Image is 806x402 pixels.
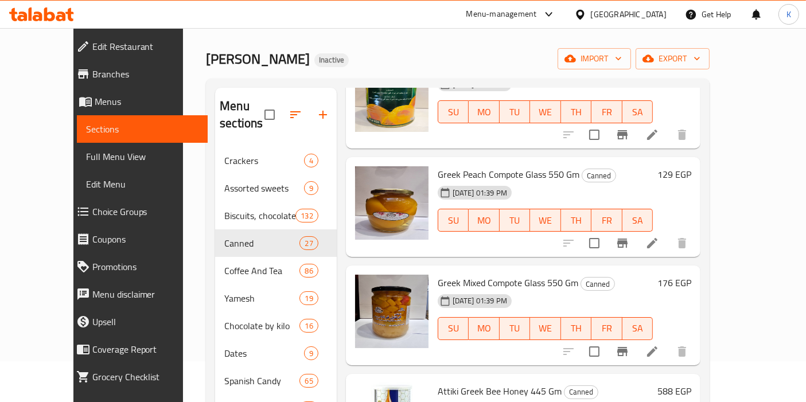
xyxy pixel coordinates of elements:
[596,212,618,229] span: FR
[535,320,556,337] span: WE
[473,212,495,229] span: MO
[438,383,562,400] span: Attiki Greek Bee Honey 445 Gm
[355,166,429,240] img: Greek Peach Compote Glass 550 Gm
[224,264,299,278] span: Coffee And Tea
[305,155,318,166] span: 4
[215,147,337,174] div: Crackers4
[314,53,349,67] div: Inactive
[224,181,303,195] span: Assorted sweets
[466,7,537,21] div: Menu-management
[622,100,653,123] button: SA
[609,338,636,365] button: Branch-specific-item
[438,209,469,232] button: SU
[86,122,199,136] span: Sections
[77,143,208,170] a: Full Menu View
[627,104,649,120] span: SA
[473,104,495,120] span: MO
[86,177,199,191] span: Edit Menu
[258,103,282,127] span: Select all sections
[564,385,598,399] span: Canned
[355,275,429,348] img: Greek Mixed Compote Glass 550 Gm
[645,52,700,66] span: export
[582,169,616,182] div: Canned
[596,320,618,337] span: FR
[500,317,531,340] button: TU
[92,67,199,81] span: Branches
[581,277,615,291] div: Canned
[224,154,303,167] span: Crackers
[215,312,337,339] div: Chocolate by kilo16
[224,374,299,388] span: Spanish Candy
[309,101,337,128] button: Add section
[668,121,696,149] button: delete
[645,128,659,142] a: Edit menu item
[86,150,199,163] span: Full Menu View
[215,284,337,312] div: Yamesh19
[535,212,556,229] span: WE
[438,317,469,340] button: SU
[92,232,199,246] span: Coupons
[67,225,208,253] a: Coupons
[67,335,208,363] a: Coverage Report
[300,376,317,387] span: 65
[224,236,299,250] div: Canned
[473,320,495,337] span: MO
[92,342,199,356] span: Coverage Report
[67,33,208,60] a: Edit Restaurant
[215,339,337,367] div: Dates9
[314,55,349,65] span: Inactive
[215,174,337,202] div: Assorted sweets9
[668,229,696,257] button: delete
[591,209,622,232] button: FR
[67,60,208,88] a: Branches
[300,293,317,304] span: 19
[296,210,317,221] span: 132
[438,166,579,183] span: Greek Peach Compote Glass 550 Gm
[530,317,561,340] button: WE
[567,52,622,66] span: import
[668,338,696,365] button: delete
[657,275,691,291] h6: 176 EGP
[561,317,592,340] button: TH
[295,209,318,223] div: items
[206,46,310,72] span: [PERSON_NAME]
[299,374,318,388] div: items
[77,115,208,143] a: Sections
[438,100,469,123] button: SU
[300,321,317,331] span: 16
[645,236,659,250] a: Edit menu item
[92,315,199,329] span: Upsell
[566,212,587,229] span: TH
[438,274,578,291] span: Greek Mixed Compote Glass 550 Gm
[504,212,526,229] span: TU
[591,8,667,21] div: [GEOGRAPHIC_DATA]
[558,48,631,69] button: import
[469,100,500,123] button: MO
[215,257,337,284] div: Coffee And Tea86
[95,95,199,108] span: Menus
[299,236,318,250] div: items
[224,291,299,305] span: Yamesh
[582,231,606,255] span: Select to update
[622,209,653,232] button: SA
[622,317,653,340] button: SA
[77,170,208,198] a: Edit Menu
[530,100,561,123] button: WE
[657,166,691,182] h6: 129 EGP
[300,266,317,276] span: 86
[67,198,208,225] a: Choice Groups
[443,104,464,120] span: SU
[469,209,500,232] button: MO
[566,104,587,120] span: TH
[92,260,199,274] span: Promotions
[304,346,318,360] div: items
[591,317,622,340] button: FR
[300,238,317,249] span: 27
[220,97,264,132] h2: Menu sections
[67,88,208,115] a: Menus
[530,209,561,232] button: WE
[224,209,295,223] span: Biscuits, chocolates and snacks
